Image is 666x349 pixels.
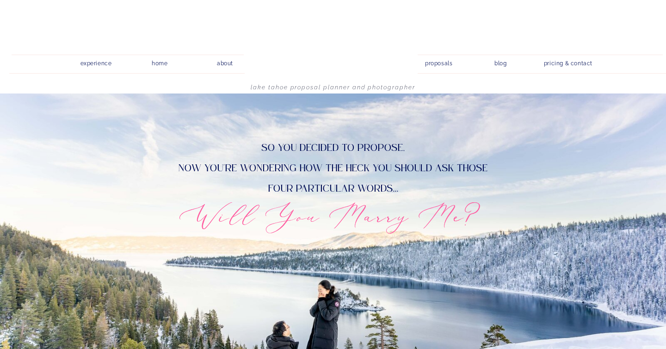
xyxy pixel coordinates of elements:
a: blog [487,57,514,66]
h2: Will You Marry Me? [121,197,545,235]
a: experience [74,57,118,66]
a: home [147,57,173,66]
a: pricing & contact [540,57,596,70]
p: So you decided to propose, now you're wondering how the heck you should ask those four particular... [143,138,524,197]
a: about [212,57,238,66]
a: proposals [425,57,451,66]
h1: Lake Tahoe Proposal Planner and Photographer [190,84,476,95]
